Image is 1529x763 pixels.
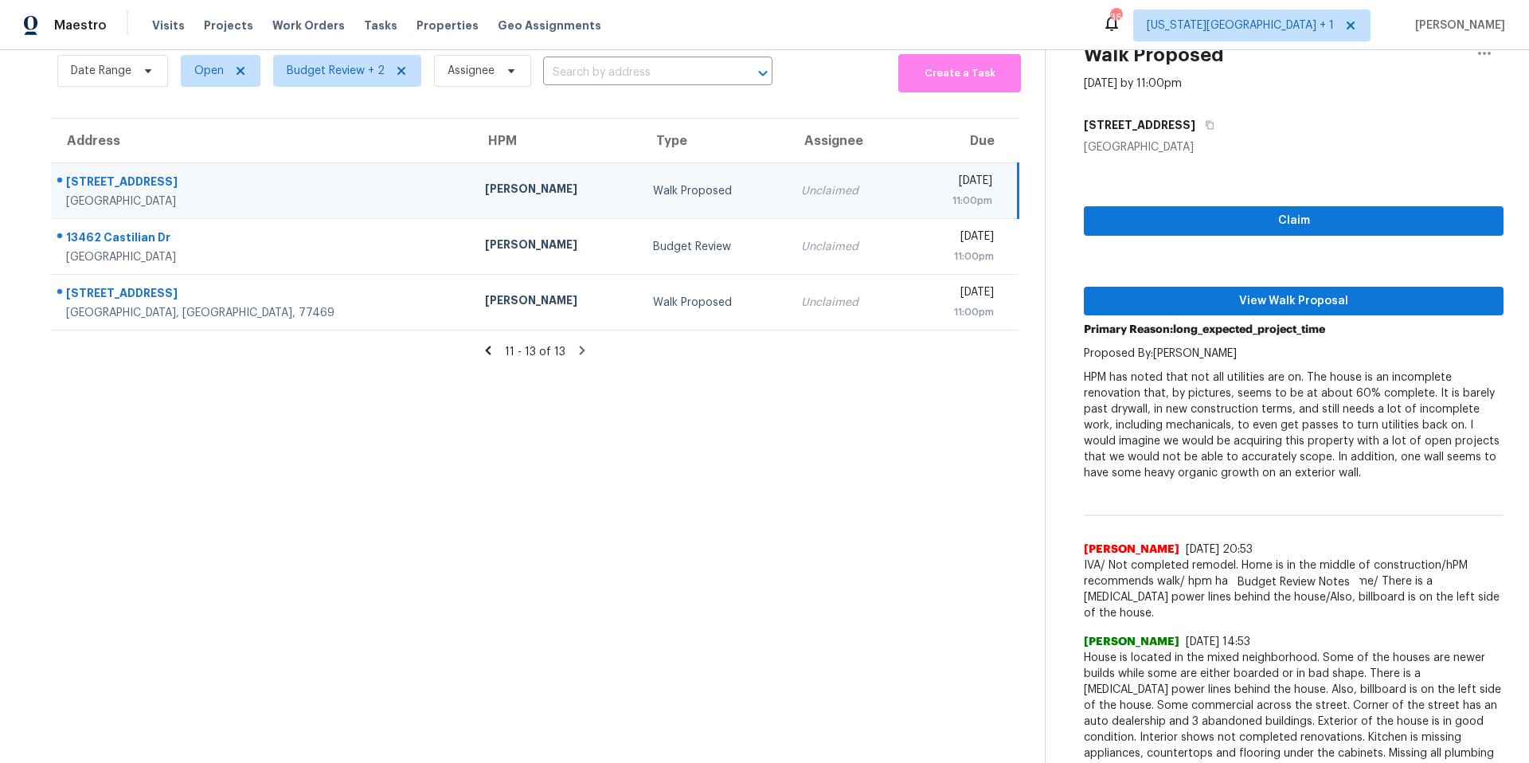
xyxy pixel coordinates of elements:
input: Search by address [543,61,728,85]
button: Create a Task [898,54,1021,92]
span: Assignee [448,63,495,79]
th: Type [640,119,788,163]
p: HPM has noted that not all utilities are on. The house is an incomplete renovation that, by pictu... [1084,370,1504,481]
span: [DATE] 20:53 [1186,544,1253,555]
div: Unclaimed [801,295,894,311]
span: Projects [204,18,253,33]
div: Walk Proposed [653,183,776,199]
h5: [STREET_ADDRESS] [1084,117,1195,133]
th: Assignee [788,119,906,163]
div: Unclaimed [801,183,894,199]
div: 11:00pm [919,193,992,209]
span: [PERSON_NAME] [1084,542,1179,558]
span: Date Range [71,63,131,79]
button: View Walk Proposal [1084,287,1504,316]
th: HPM [472,119,640,163]
div: Walk Proposed [653,295,776,311]
span: IVA/ Not completed remodel. Home is in the middle of construction/hPM recommends walk/ hpm has ad... [1084,558,1504,621]
span: Open [194,63,224,79]
button: Copy Address [1195,111,1217,139]
div: 11:00pm [919,248,993,264]
span: Create a Task [906,65,1013,83]
button: Open [752,62,774,84]
span: Geo Assignments [498,18,601,33]
span: [DATE] 14:53 [1186,636,1250,648]
span: Budget Review + 2 [287,63,385,79]
div: [STREET_ADDRESS] [66,285,459,305]
div: [GEOGRAPHIC_DATA] [66,249,459,265]
div: [DATE] [919,173,992,193]
div: [PERSON_NAME] [485,181,628,201]
span: Claim [1097,211,1491,231]
button: Claim [1084,206,1504,236]
div: [DATE] [919,284,993,304]
th: Due [906,119,1018,163]
div: Unclaimed [801,239,894,255]
div: [GEOGRAPHIC_DATA] [1084,139,1504,155]
span: Work Orders [272,18,345,33]
h2: Walk Proposed [1084,47,1224,63]
div: [GEOGRAPHIC_DATA], [GEOGRAPHIC_DATA], 77469 [66,305,459,321]
span: [PERSON_NAME] [1409,18,1505,33]
span: Properties [416,18,479,33]
span: Visits [152,18,185,33]
div: [STREET_ADDRESS] [66,174,459,194]
span: 11 - 13 of 13 [505,346,565,358]
div: [DATE] [919,229,993,248]
div: [PERSON_NAME] [485,237,628,256]
span: [PERSON_NAME] [1084,634,1179,650]
p: Proposed By: [PERSON_NAME] [1084,346,1504,362]
div: Budget Review [653,239,776,255]
th: Address [51,119,472,163]
div: 13462 Castilian Dr [66,229,459,249]
div: [DATE] by 11:00pm [1084,76,1182,92]
div: [GEOGRAPHIC_DATA] [66,194,459,209]
span: Budget Review Notes [1228,574,1359,590]
b: Primary Reason: long_expected_project_time [1084,324,1325,335]
span: [US_STATE][GEOGRAPHIC_DATA] + 1 [1147,18,1334,33]
div: 36 [1110,10,1121,25]
div: [PERSON_NAME] [485,292,628,312]
span: View Walk Proposal [1097,292,1491,311]
div: 11:00pm [919,304,993,320]
span: Maestro [54,18,107,33]
span: Tasks [364,20,397,31]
